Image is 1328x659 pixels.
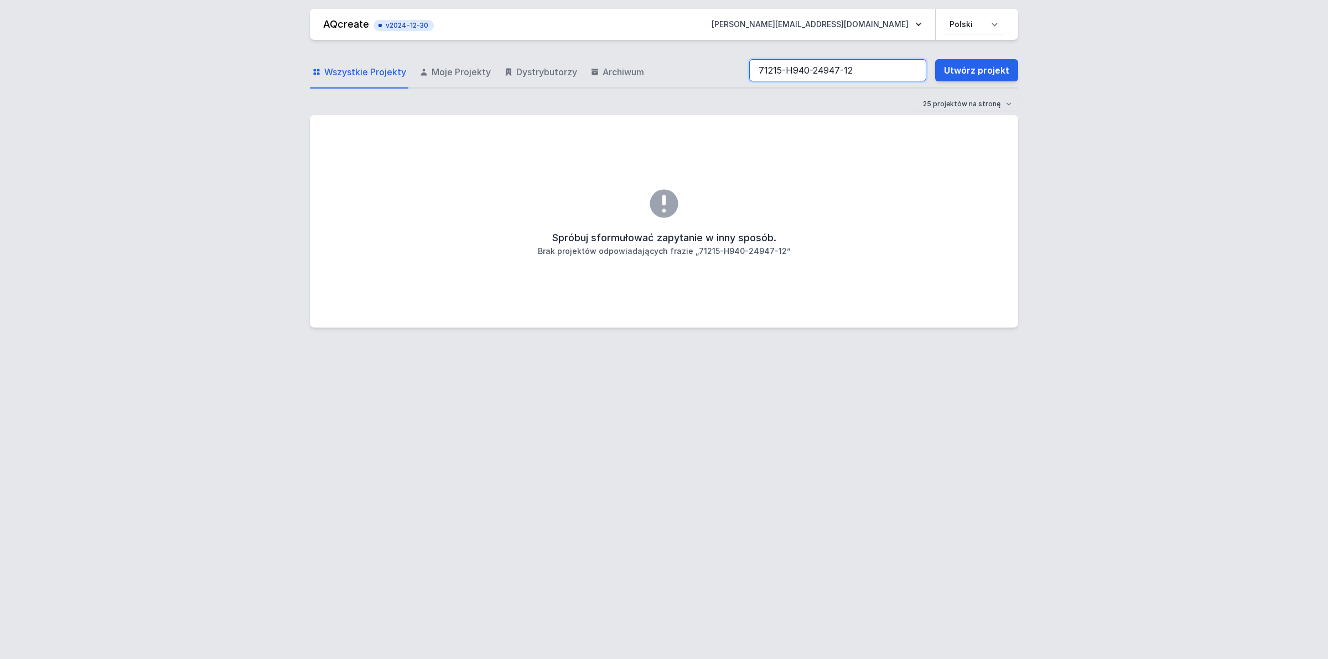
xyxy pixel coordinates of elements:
[935,59,1018,81] a: Utwórz projekt
[552,230,776,246] h2: Spróbuj sformułować zapytanie w inny sposób.
[603,65,644,79] span: Archiwum
[502,56,579,89] a: Dystrybutorzy
[373,18,434,31] button: v2024-12-30
[323,18,369,30] a: AQcreate
[538,246,791,257] h3: Brak projektów odpowiadających frazie „71215-H940-24947-12”
[432,65,491,79] span: Moje Projekty
[310,56,408,89] a: Wszystkie Projekty
[749,59,926,81] input: Szukaj wśród projektów i wersji...
[324,65,406,79] span: Wszystkie Projekty
[943,14,1005,34] select: Wybierz język
[516,65,577,79] span: Dystrybutorzy
[588,56,646,89] a: Archiwum
[417,56,493,89] a: Moje Projekty
[703,14,931,34] button: [PERSON_NAME][EMAIL_ADDRESS][DOMAIN_NAME]
[379,21,428,30] span: v2024-12-30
